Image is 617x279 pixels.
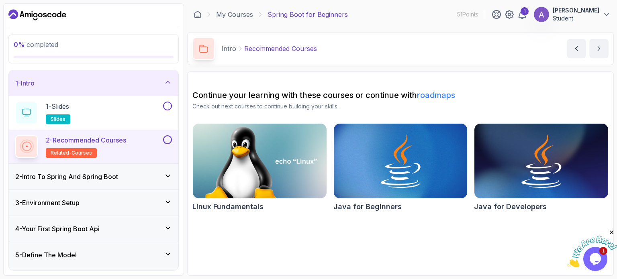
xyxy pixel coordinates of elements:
h2: Linux Fundamentals [192,201,264,212]
span: 0 % [14,41,25,49]
a: 1 [517,10,527,19]
h3: 4 - Your First Spring Boot Api [15,224,100,234]
a: Dashboard [194,10,202,18]
p: 1 - Slides [46,102,69,111]
p: 2 - Recommended Courses [46,135,126,145]
a: Dashboard [8,8,66,21]
img: Java for Developers card [474,124,608,198]
img: user profile image [534,7,549,22]
p: 51 Points [457,10,478,18]
p: Check out next courses to continue building your skills. [192,102,609,110]
h3: 3 - Environment Setup [15,198,80,208]
button: previous content [567,39,586,58]
div: 1 [521,7,529,15]
span: related-courses [51,150,92,156]
button: user profile image[PERSON_NAME]Student [533,6,611,22]
iframe: chat widget [567,229,617,267]
a: My Courses [216,10,253,19]
button: next content [589,39,609,58]
a: Java for Beginners cardJava for Beginners [333,123,468,212]
h3: 2 - Intro To Spring And Spring Boot [15,172,118,181]
span: completed [14,41,58,49]
button: 1-Slidesslides [15,102,172,124]
p: [PERSON_NAME] [553,6,599,14]
button: 1-Intro [9,70,178,96]
a: Linux Fundamentals cardLinux Fundamentals [192,123,327,212]
a: Java for Developers cardJava for Developers [474,123,609,212]
img: Linux Fundamentals card [193,124,327,198]
p: Spring Boot for Beginners [268,10,348,19]
h2: Java for Beginners [333,201,402,212]
img: Java for Beginners card [334,124,468,198]
a: roadmaps [417,90,455,100]
button: 5-Define The Model [9,242,178,268]
span: slides [51,116,65,122]
h3: 1 - Intro [15,78,35,88]
button: 2-Intro To Spring And Spring Boot [9,164,178,189]
p: Student [553,14,599,22]
button: 3-Environment Setup [9,190,178,216]
h3: 5 - Define The Model [15,250,77,260]
p: Recommended Courses [244,44,317,53]
p: Intro [221,44,236,53]
button: 4-Your First Spring Boot Api [9,216,178,242]
button: 2-Recommended Coursesrelated-courses [15,135,172,158]
h2: Java for Developers [474,201,547,212]
h2: Continue your learning with these courses or continue with [192,90,609,101]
